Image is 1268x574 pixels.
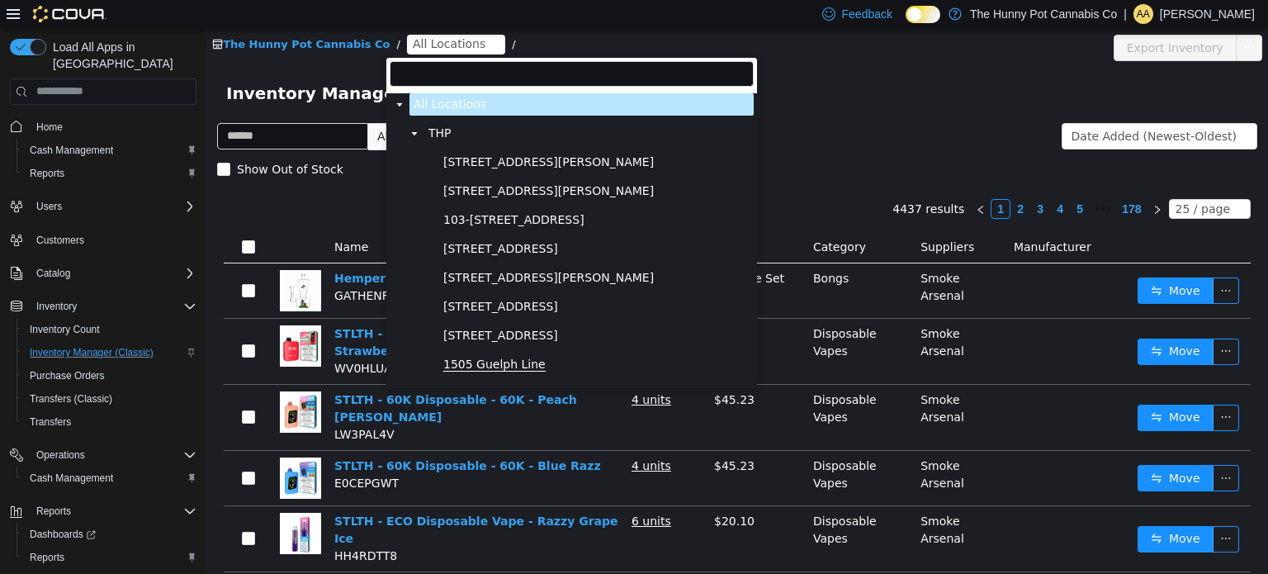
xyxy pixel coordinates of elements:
[23,320,196,339] span: Inventory Count
[17,318,203,341] button: Inventory Count
[128,211,162,225] span: Name
[30,392,112,406] span: Transfers (Classic)
[17,523,203,546] a: Dashboards
[845,171,863,189] a: 4
[17,364,203,387] button: Purchase Orders
[17,387,203,410] button: Transfers (Classic)
[1160,4,1255,24] p: [PERSON_NAME]
[23,343,196,363] span: Inventory Manager (Classic)
[1006,376,1033,402] button: icon: ellipsis
[30,144,113,157] span: Cash Management
[3,500,203,523] button: Reports
[30,197,196,216] span: Users
[1027,175,1037,187] i: icon: down
[3,262,203,285] button: Catalog
[23,389,196,409] span: Transfers (Classic)
[714,243,758,273] span: Smoke Arsenal
[6,9,183,21] a: icon: shopThe Hunny Pot Cannabis Co
[233,267,547,289] span: 1405 Carling Ave
[600,356,707,422] td: Disposable Vapes
[73,484,115,525] img: STLTH - ECO Disposable Vape - Razzy Grape Ice hero shot
[237,271,352,284] span: [STREET_ADDRESS]
[206,6,279,24] span: All Locations
[970,4,1117,24] p: The Hunny Pot Cannabis Co
[17,467,203,490] button: Cash Management
[805,171,823,189] a: 2
[17,410,203,434] button: Transfers
[30,445,196,465] span: Operations
[23,524,196,544] span: Dashboards
[686,170,758,190] li: 4437 results
[128,448,192,461] span: E0CEPGWT
[931,249,1007,275] button: icon: swapMove
[824,170,844,190] li: 3
[237,329,339,343] span: 1505 Guelph Line
[46,39,196,72] span: Load All Apps in [GEOGRAPHIC_DATA]
[600,422,707,477] td: Disposable Vapes
[30,323,100,336] span: Inventory Count
[30,230,196,250] span: Customers
[3,195,203,218] button: Users
[30,528,96,541] span: Dashboards
[30,117,69,137] a: Home
[931,436,1007,463] button: icon: swapMove
[769,176,779,186] i: icon: left
[23,366,196,386] span: Purchase Orders
[73,429,115,470] img: STLTH - 60K Disposable - 60K - Blue Razz hero shot
[207,69,280,82] span: All Locations
[233,209,547,231] span: 1166 Yonge St
[33,6,106,22] img: Cova
[785,171,803,189] a: 1
[1006,249,1033,275] button: icon: ellipsis
[171,99,246,116] span: All Categories
[931,310,1007,336] button: icon: swapMove
[842,6,892,22] span: Feedback
[30,197,69,216] button: Users
[23,389,119,409] a: Transfers (Classic)
[36,300,77,313] span: Inventory
[191,9,194,21] span: /
[931,497,1007,524] button: icon: swapMove
[807,211,885,225] span: Manufacturer
[906,6,940,23] input: Dark Mode
[30,445,92,465] button: Operations
[3,115,203,139] button: Home
[128,430,395,444] a: STLTH - 60K Disposable - 60K - Blue Razz
[1006,497,1033,524] button: icon: ellipsis
[233,296,547,318] span: 145 Silver Reign Dr
[23,320,106,339] a: Inventory Count
[30,263,196,283] span: Catalog
[714,364,758,395] span: Smoke Arsenal
[1029,6,1056,32] button: icon: ellipsis
[128,298,367,329] a: STLTH - Titan Max Disposable - 50K - Strawberry Kiwi Ice
[30,415,71,429] span: Transfers
[30,296,196,316] span: Inventory
[6,10,17,21] i: icon: shop
[36,505,71,518] span: Reports
[17,162,203,185] button: Reports
[233,325,547,347] span: 1505 Guelph Line
[73,241,115,282] img: Hemper - 6" Tornado Bong - Clear hero shot
[1006,310,1033,336] button: icon: ellipsis
[237,358,338,371] span: 1642 Merivale Rd
[863,170,883,190] li: 5
[305,9,309,21] span: /
[1124,4,1127,24] p: |
[906,23,906,24] span: Dark Mode
[30,472,113,485] span: Cash Management
[425,486,465,499] u: 6 units
[189,72,197,80] i: icon: caret-down
[23,140,120,160] a: Cash Management
[600,290,707,356] td: Disposable Vapes
[946,176,956,186] i: icon: right
[714,430,758,461] span: Smoke Arsenal
[3,444,203,467] button: Operations
[941,170,961,190] li: Next Page
[204,101,212,109] i: icon: caret-down
[23,412,196,432] span: Transfers
[23,343,160,363] a: Inventory Manager (Classic)
[23,164,196,183] span: Reports
[883,170,910,190] li: Next 5 Pages
[17,546,203,569] button: Reports
[864,171,882,189] a: 5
